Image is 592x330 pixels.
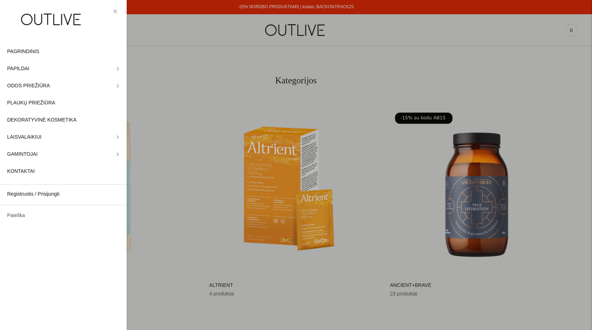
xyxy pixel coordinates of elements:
[7,99,55,107] span: PLAUKŲ PRIEŽIŪRA
[7,167,35,176] span: KONTAKTAI
[7,150,37,159] span: GAMINTOJAI
[7,82,50,90] span: ODOS PRIEŽIŪRA
[7,133,41,141] span: LAISVALAIKIUI
[7,47,39,56] span: PAGRINDINIS
[7,65,29,73] span: PAPILDAI
[7,7,96,32] img: OUTLIVE
[7,116,76,124] span: DEKORATYVINĖ KOSMETIKA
